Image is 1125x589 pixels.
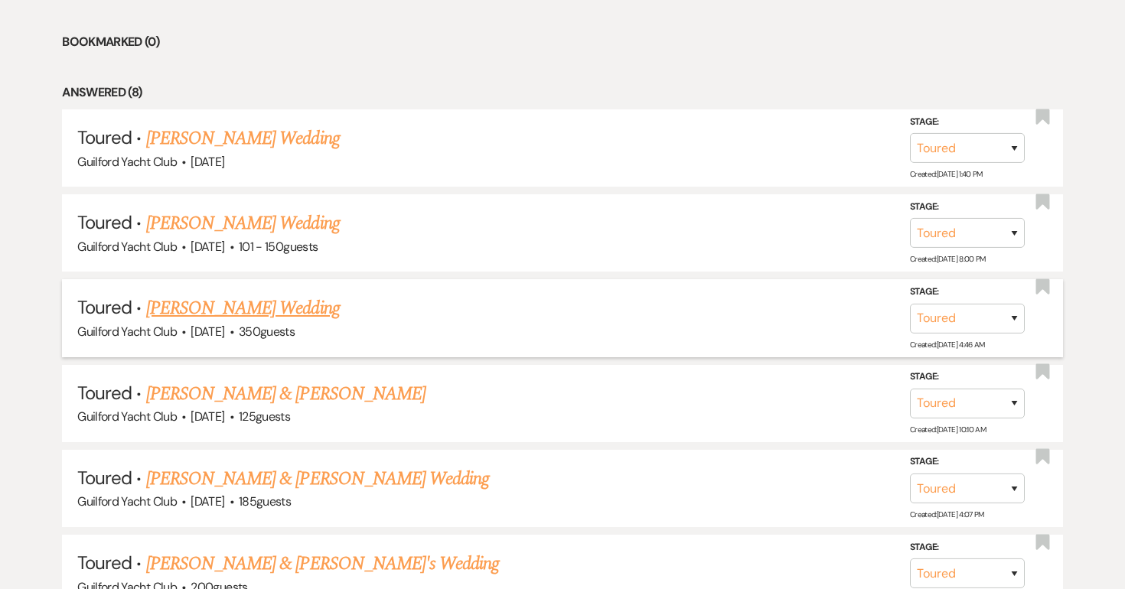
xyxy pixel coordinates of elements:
[191,324,224,340] span: [DATE]
[191,408,224,425] span: [DATE]
[910,169,983,179] span: Created: [DATE] 1:40 PM
[239,239,318,255] span: 101 - 150 guests
[146,210,340,237] a: [PERSON_NAME] Wedding
[910,114,1025,131] label: Stage:
[77,493,177,509] span: Guilford Yacht Club
[77,125,132,149] span: Toured
[910,369,1025,386] label: Stage:
[146,294,340,322] a: [PERSON_NAME] Wedding
[910,425,986,434] span: Created: [DATE] 10:10 AM
[191,239,224,255] span: [DATE]
[77,551,132,574] span: Toured
[77,324,177,340] span: Guilford Yacht Club
[77,408,177,425] span: Guilford Yacht Club
[910,254,986,264] span: Created: [DATE] 8:00 PM
[191,154,224,170] span: [DATE]
[239,324,295,340] span: 350 guests
[239,408,290,425] span: 125 guests
[910,509,984,519] span: Created: [DATE] 4:07 PM
[910,199,1025,216] label: Stage:
[146,550,500,578] a: [PERSON_NAME] & [PERSON_NAME]'s Wedding
[77,381,132,405] span: Toured
[146,465,489,493] a: [PERSON_NAME] & [PERSON_NAME] Wedding
[191,493,224,509] span: [DATE]
[77,239,177,255] span: Guilford Yacht Club
[910,454,1025,470] label: Stage:
[77,154,177,170] span: Guilford Yacht Club
[239,493,291,509] span: 185 guests
[910,284,1025,301] label: Stage:
[62,32,1063,52] li: Bookmarked (0)
[77,295,132,319] span: Toured
[910,539,1025,556] label: Stage:
[77,210,132,234] span: Toured
[77,466,132,490] span: Toured
[910,340,985,350] span: Created: [DATE] 4:46 AM
[146,380,426,408] a: [PERSON_NAME] & [PERSON_NAME]
[146,125,340,152] a: [PERSON_NAME] Wedding
[62,83,1063,103] li: Answered (8)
